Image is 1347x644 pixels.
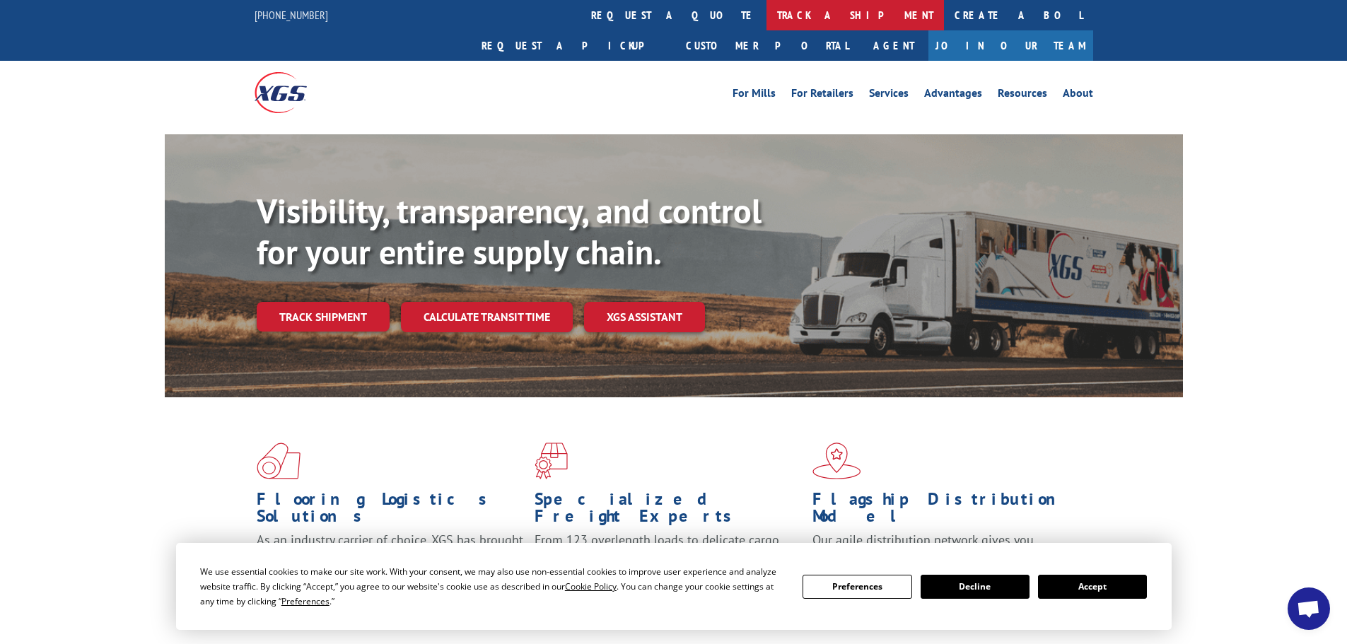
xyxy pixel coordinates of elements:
[733,88,776,103] a: For Mills
[1063,88,1093,103] a: About
[281,595,330,607] span: Preferences
[257,189,762,274] b: Visibility, transparency, and control for your entire supply chain.
[791,88,853,103] a: For Retailers
[255,8,328,22] a: [PHONE_NUMBER]
[535,491,802,532] h1: Specialized Freight Experts
[921,575,1030,599] button: Decline
[812,491,1080,532] h1: Flagship Distribution Model
[584,302,705,332] a: XGS ASSISTANT
[257,532,523,582] span: As an industry carrier of choice, XGS has brought innovation and dedication to flooring logistics...
[1038,575,1147,599] button: Accept
[812,443,861,479] img: xgs-icon-flagship-distribution-model-red
[257,443,301,479] img: xgs-icon-total-supply-chain-intelligence-red
[176,543,1172,630] div: Cookie Consent Prompt
[675,30,859,61] a: Customer Portal
[998,88,1047,103] a: Resources
[257,491,524,532] h1: Flooring Logistics Solutions
[928,30,1093,61] a: Join Our Team
[869,88,909,103] a: Services
[812,532,1073,565] span: Our agile distribution network gives you nationwide inventory management on demand.
[535,532,802,595] p: From 123 overlength loads to delicate cargo, our experienced staff knows the best way to move you...
[1288,587,1330,630] a: Open chat
[924,88,982,103] a: Advantages
[401,302,573,332] a: Calculate transit time
[535,443,568,479] img: xgs-icon-focused-on-flooring-red
[200,564,786,609] div: We use essential cookies to make our site work. With your consent, we may also use non-essential ...
[471,30,675,61] a: Request a pickup
[257,302,390,332] a: Track shipment
[859,30,928,61] a: Agent
[803,575,911,599] button: Preferences
[565,580,617,592] span: Cookie Policy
